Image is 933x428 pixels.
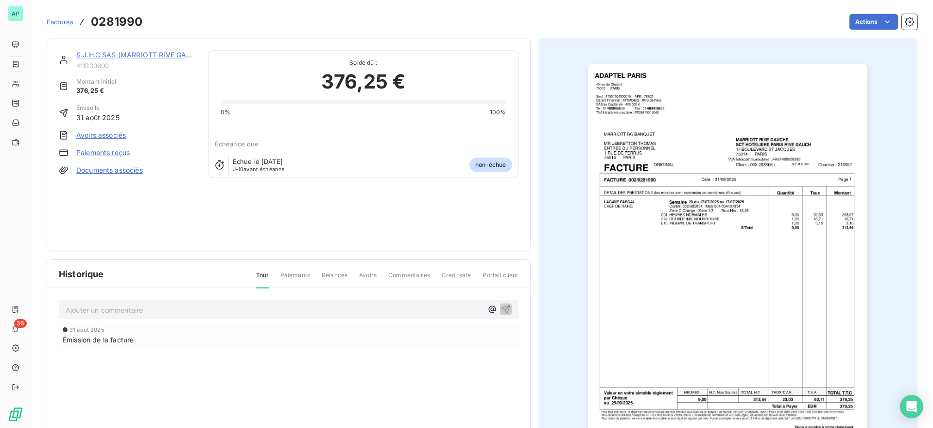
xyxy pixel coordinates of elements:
[280,271,310,287] span: Paiements
[388,271,430,287] span: Commentaires
[47,17,73,27] a: Factures
[321,67,405,96] span: 376,25 €
[69,327,104,333] span: 31 août 2025
[490,108,506,117] span: 100%
[215,140,259,148] span: Échéance due
[63,335,134,345] span: Émission de la facture
[76,62,197,70] span: 411330600
[469,158,512,172] span: non-échue
[900,395,923,418] div: Open Intercom Messenger
[76,112,120,123] span: 31 août 2025
[76,165,143,175] a: Documents associés
[221,108,230,117] span: 0%
[76,77,116,86] span: Montant initial
[8,6,23,21] div: AP
[233,166,244,173] span: J-10
[76,130,126,140] a: Avoirs associés
[483,271,518,287] span: Portail client
[91,13,142,31] h3: 0281990
[256,271,269,288] span: Tout
[8,407,23,422] img: Logo LeanPay
[849,14,898,30] button: Actions
[76,104,120,112] span: Émise le
[59,267,104,281] span: Historique
[233,158,283,165] span: Échue le [DATE]
[14,319,27,328] span: 36
[233,166,285,172] span: avant échéance
[221,58,506,67] span: Solde dû :
[47,18,73,26] span: Factures
[322,271,347,287] span: Relances
[76,148,130,158] a: Paiements reçus
[76,86,116,96] span: 376,25 €
[442,271,471,287] span: Creditsafe
[76,51,207,59] a: S.J.H.C SAS (MARRIOTT RIVE GAUCHE)
[359,271,377,287] span: Avoirs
